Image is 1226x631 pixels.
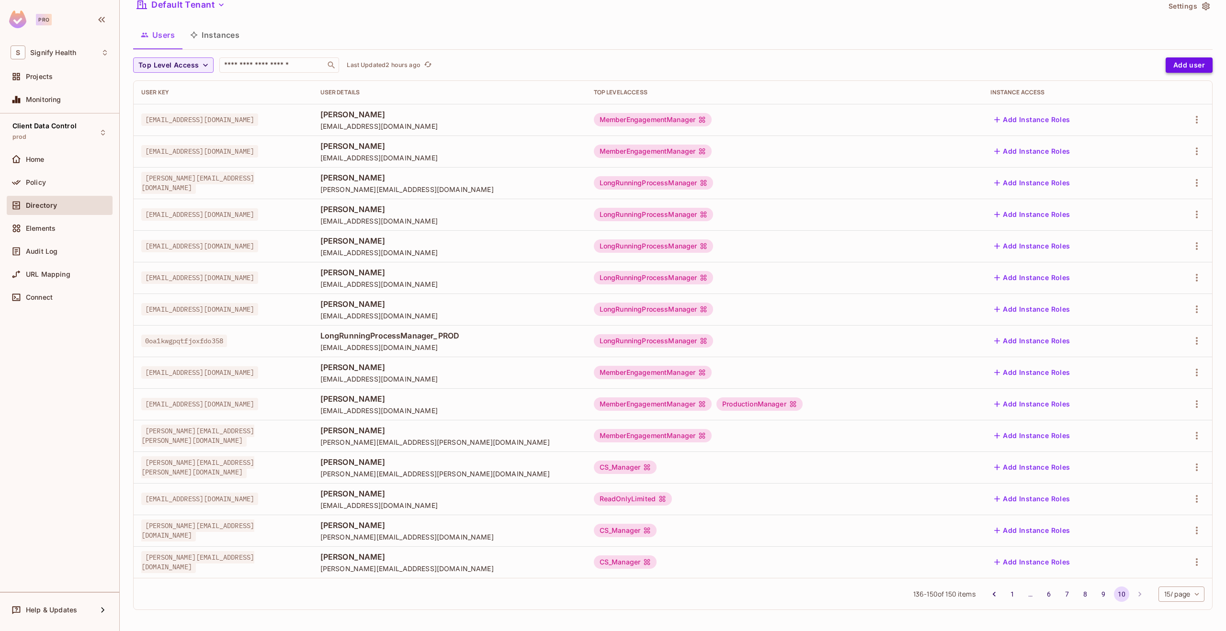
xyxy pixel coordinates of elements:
div: LongRunningProcessManager [594,271,714,284]
button: Add Instance Roles [990,365,1074,380]
span: Monitoring [26,96,61,103]
button: Add Instance Roles [990,554,1074,570]
span: Click to refresh data [420,59,434,71]
span: [PERSON_NAME][EMAIL_ADDRESS][DOMAIN_NAME] [320,185,579,194]
img: SReyMgAAAABJRU5ErkJggg== [9,11,26,28]
span: Home [26,156,45,163]
span: [PERSON_NAME] [320,362,579,372]
button: Add Instance Roles [990,175,1074,191]
div: Top Level Access [594,89,976,96]
div: LongRunningProcessManager [594,176,714,190]
button: Go to page 7 [1059,586,1075,602]
div: MemberEngagementManager [594,429,712,442]
span: [EMAIL_ADDRESS][DOMAIN_NAME] [141,398,258,410]
div: LongRunningProcessManager [594,208,714,221]
span: [EMAIL_ADDRESS][DOMAIN_NAME] [320,216,579,225]
button: Add Instance Roles [990,333,1074,349]
span: [PERSON_NAME] [320,236,579,246]
button: Add user [1166,57,1213,73]
button: Add Instance Roles [990,270,1074,285]
span: [EMAIL_ADDRESS][DOMAIN_NAME] [320,280,579,289]
span: [EMAIL_ADDRESS][DOMAIN_NAME] [141,113,258,126]
div: User Details [320,89,579,96]
div: MemberEngagementManager [594,366,712,379]
div: ProductionManager [716,397,803,411]
button: Add Instance Roles [990,207,1074,222]
span: [PERSON_NAME] [320,172,579,183]
button: Add Instance Roles [990,302,1074,317]
div: … [1023,589,1038,599]
div: LongRunningProcessManager [594,239,714,253]
span: Connect [26,293,53,301]
span: [PERSON_NAME] [320,204,579,214]
button: Add Instance Roles [990,144,1074,159]
div: MemberEngagementManager [594,397,712,411]
span: [EMAIL_ADDRESS][DOMAIN_NAME] [141,145,258,158]
div: CS_Manager [594,461,657,474]
span: Workspace: Signify Health [30,49,76,56]
div: User Key [141,89,305,96]
button: page 10 [1114,586,1129,602]
button: Top Level Access [133,57,214,73]
div: MemberEngagementManager [594,145,712,158]
span: [PERSON_NAME][EMAIL_ADDRESS][PERSON_NAME][DOMAIN_NAME] [320,438,579,447]
span: [EMAIL_ADDRESS][DOMAIN_NAME] [141,493,258,505]
span: [EMAIL_ADDRESS][DOMAIN_NAME] [141,366,258,379]
div: LongRunningProcessManager [594,303,714,316]
span: [PERSON_NAME][EMAIL_ADDRESS][DOMAIN_NAME] [141,172,254,194]
span: [EMAIL_ADDRESS][DOMAIN_NAME] [141,208,258,221]
span: Directory [26,202,57,209]
span: [EMAIL_ADDRESS][DOMAIN_NAME] [320,153,579,162]
div: LongRunningProcessManager [594,334,714,348]
nav: pagination navigation [985,586,1149,602]
span: [EMAIL_ADDRESS][DOMAIN_NAME] [320,248,579,257]
span: [PERSON_NAME][EMAIL_ADDRESS][DOMAIN_NAME] [320,564,579,573]
button: Go to page 1 [1005,586,1020,602]
span: URL Mapping [26,270,70,278]
div: CS_Manager [594,555,657,569]
span: [PERSON_NAME] [320,520,579,530]
span: Policy [26,179,46,186]
button: Go to page 8 [1078,586,1093,602]
p: Last Updated 2 hours ago [347,61,420,69]
span: Audit Log [26,248,57,255]
button: Add Instance Roles [990,460,1074,475]
span: 136 - 150 of 150 items [913,589,976,599]
span: Top Level Access [138,59,199,71]
span: 0oa1kwgpqtfjoxfdo358 [141,335,227,347]
button: Go to previous page [987,586,1002,602]
div: CS_Manager [594,524,657,537]
span: [PERSON_NAME] [320,425,579,436]
button: Users [133,23,182,47]
div: Pro [36,14,52,25]
span: [PERSON_NAME] [320,488,579,499]
span: [PERSON_NAME][EMAIL_ADDRESS][DOMAIN_NAME] [320,532,579,541]
span: Projects [26,73,53,80]
button: Instances [182,23,247,47]
span: [PERSON_NAME][EMAIL_ADDRESS][PERSON_NAME][DOMAIN_NAME] [141,425,254,447]
button: Add Instance Roles [990,112,1074,127]
span: Client Data Control [12,122,77,130]
div: 15 / page [1158,586,1204,602]
span: prod [12,133,27,141]
span: [EMAIL_ADDRESS][DOMAIN_NAME] [141,240,258,252]
span: [PERSON_NAME] [320,394,579,404]
button: Add Instance Roles [990,523,1074,538]
span: [PERSON_NAME][EMAIL_ADDRESS][DOMAIN_NAME] [141,551,254,573]
span: refresh [424,60,432,70]
span: LongRunningProcessManager_PROD [320,330,579,341]
button: Go to page 9 [1096,586,1111,602]
span: [PERSON_NAME] [320,552,579,562]
button: refresh [422,59,434,71]
span: [PERSON_NAME] [320,299,579,309]
div: ReadOnlyLimited [594,492,672,506]
div: MemberEngagementManager [594,113,712,126]
span: [EMAIL_ADDRESS][DOMAIN_NAME] [320,501,579,510]
button: Go to page 6 [1041,586,1056,602]
span: [PERSON_NAME][EMAIL_ADDRESS][DOMAIN_NAME] [141,519,254,541]
span: [PERSON_NAME][EMAIL_ADDRESS][PERSON_NAME][DOMAIN_NAME] [141,456,254,478]
span: [PERSON_NAME] [320,109,579,120]
button: Add Instance Roles [990,396,1074,412]
button: Add Instance Roles [990,238,1074,254]
span: [EMAIL_ADDRESS][DOMAIN_NAME] [141,303,258,315]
